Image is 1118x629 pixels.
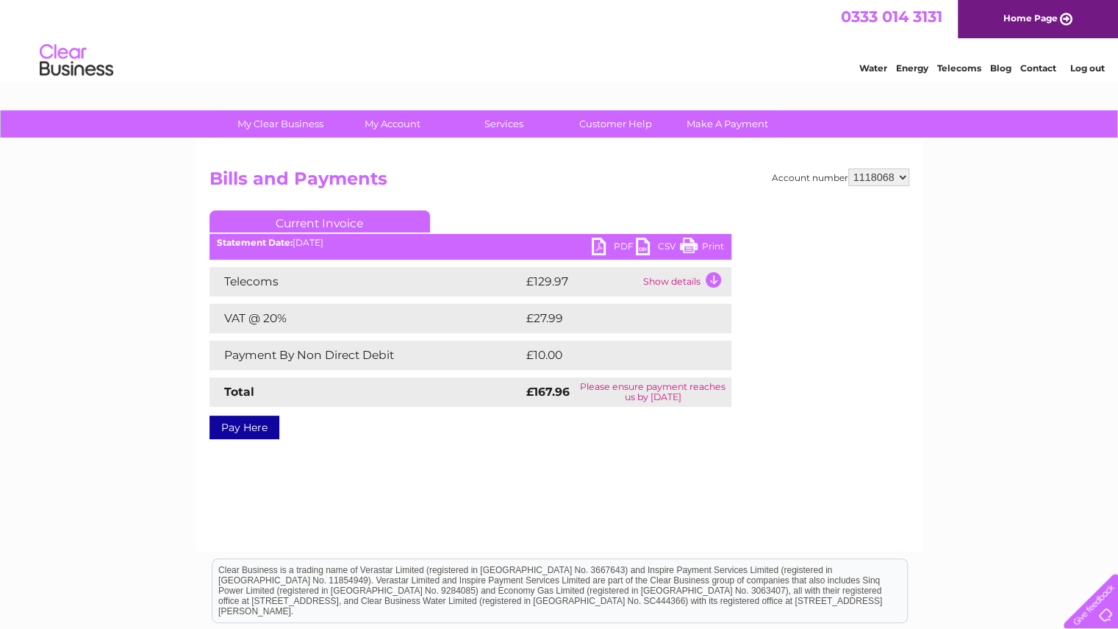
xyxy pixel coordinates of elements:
[1020,63,1056,74] a: Contact
[209,341,523,370] td: Payment By Non Direct Debit
[220,110,341,138] a: My Clear Business
[209,168,909,196] h2: Bills and Payments
[209,238,731,248] div: [DATE]
[990,63,1011,74] a: Blog
[217,237,293,248] b: Statement Date:
[636,238,680,259] a: CSV
[937,63,981,74] a: Telecoms
[639,267,731,296] td: Show details
[841,7,942,26] a: 0333 014 3131
[523,341,701,370] td: £10.00
[332,110,453,138] a: My Account
[212,8,907,71] div: Clear Business is a trading name of Verastar Limited (registered in [GEOGRAPHIC_DATA] No. 3667643...
[209,210,430,232] a: Current Invoice
[772,168,909,186] div: Account number
[523,304,701,333] td: £27.99
[680,238,724,259] a: Print
[859,63,887,74] a: Water
[667,110,788,138] a: Make A Payment
[209,267,523,296] td: Telecoms
[39,38,114,83] img: logo.png
[209,304,523,333] td: VAT @ 20%
[224,385,254,399] strong: Total
[896,63,928,74] a: Energy
[209,416,279,439] a: Pay Here
[443,110,565,138] a: Services
[592,238,636,259] a: PDF
[574,377,731,407] td: Please ensure payment reaches us by [DATE]
[526,385,570,399] strong: £167.96
[523,267,639,296] td: £129.97
[1069,63,1104,74] a: Log out
[555,110,676,138] a: Customer Help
